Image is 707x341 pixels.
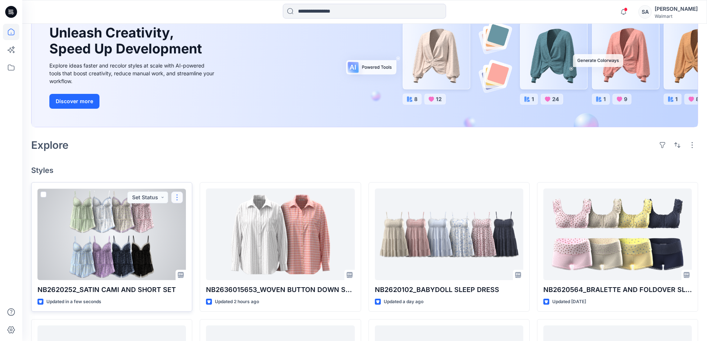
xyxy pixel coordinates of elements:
[215,298,259,306] p: Updated 2 hours ago
[206,188,354,280] a: NB2636015653_WOVEN BUTTON DOWN SHIRT
[49,94,99,109] button: Discover more
[375,188,523,280] a: NB2620102_BABYDOLL SLEEP DRESS
[49,62,216,85] div: Explore ideas faster and recolor styles at scale with AI-powered tools that boost creativity, red...
[37,188,186,280] a: NB2620252_SATIN CAMI AND SHORT SET
[543,285,692,295] p: NB2620564_BRALETTE AND FOLDOVER SLEEP SET
[384,298,423,306] p: Updated a day ago
[543,188,692,280] a: NB2620564_BRALETTE AND FOLDOVER SLEEP SET
[655,4,698,13] div: [PERSON_NAME]
[37,285,186,295] p: NB2620252_SATIN CAMI AND SHORT SET
[46,298,101,306] p: Updated in a few seconds
[31,139,69,151] h2: Explore
[375,285,523,295] p: NB2620102_BABYDOLL SLEEP DRESS
[49,25,205,57] h1: Unleash Creativity, Speed Up Development
[638,5,652,19] div: SA
[552,298,586,306] p: Updated [DATE]
[31,166,698,175] h4: Styles
[206,285,354,295] p: NB2636015653_WOVEN BUTTON DOWN SHIRT
[49,94,216,109] a: Discover more
[655,13,698,19] div: Walmart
